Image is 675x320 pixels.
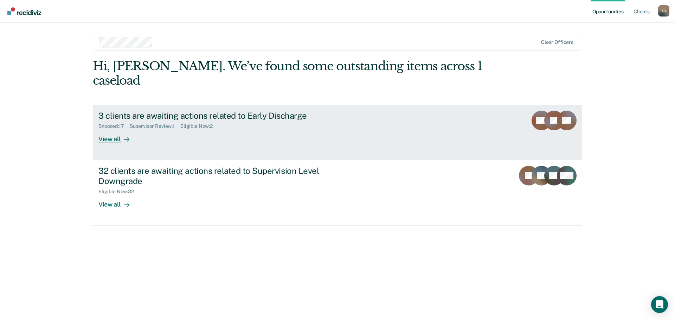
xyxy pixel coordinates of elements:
[541,39,573,45] div: Clear officers
[93,160,582,226] a: 32 clients are awaiting actions related to Supervision Level DowngradeEligible Now:32View all
[7,7,41,15] img: Recidiviz
[658,5,669,17] div: T H
[180,123,218,129] div: Eligible Now : 2
[98,123,130,129] div: Snoozed : 17
[98,111,345,121] div: 3 clients are awaiting actions related to Early Discharge
[658,5,669,17] button: Profile dropdown button
[98,129,138,143] div: View all
[130,123,180,129] div: Supervisor Review : 1
[93,105,582,160] a: 3 clients are awaiting actions related to Early DischargeSnoozed:17Supervisor Review:1Eligible No...
[93,59,484,88] div: Hi, [PERSON_NAME]. We’ve found some outstanding items across 1 caseload
[651,296,668,313] div: Open Intercom Messenger
[98,195,138,208] div: View all
[98,189,140,195] div: Eligible Now : 32
[98,166,345,186] div: 32 clients are awaiting actions related to Supervision Level Downgrade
